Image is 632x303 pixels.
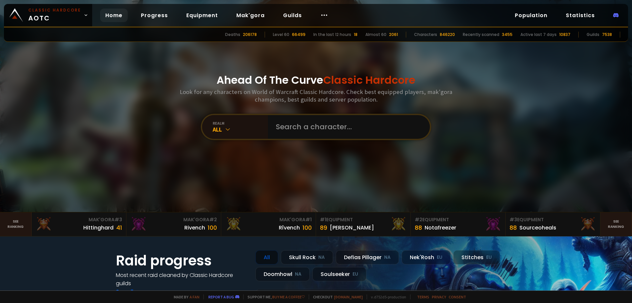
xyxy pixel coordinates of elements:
div: [PERSON_NAME] [330,224,374,232]
div: 100 [208,223,217,232]
div: Almost 60 [365,32,386,38]
div: Mak'Gora [130,216,217,223]
div: All [255,250,278,264]
div: 88 [510,223,517,232]
div: Recently scanned [463,32,499,38]
small: Classic Hardcore [28,7,81,13]
a: a fan [190,294,199,299]
span: # 3 [115,216,122,223]
div: 66499 [292,32,305,38]
a: Terms [417,294,429,299]
h1: Ahead Of The Curve [217,72,415,88]
div: 846220 [440,32,455,38]
a: Classic HardcoreAOTC [4,4,92,26]
div: Doomhowl [255,267,310,281]
div: Hittinghard [83,224,114,232]
div: Deaths [225,32,240,38]
a: Privacy [432,294,446,299]
a: Progress [136,9,173,22]
div: realm [213,121,268,126]
div: Active last 7 days [520,32,557,38]
span: Made by [170,294,199,299]
div: Level 60 [273,32,289,38]
div: Skull Rock [281,250,333,264]
small: EU [353,271,358,278]
a: Guilds [278,9,307,22]
a: Mak'gora [231,9,270,22]
a: [DOMAIN_NAME] [334,294,363,299]
div: 41 [116,223,122,232]
div: Characters [414,32,437,38]
div: Equipment [320,216,407,223]
span: # 2 [209,216,217,223]
span: Classic Hardcore [323,73,415,87]
a: Home [100,9,128,22]
div: Equipment [510,216,596,223]
a: Statistics [561,9,600,22]
span: Checkout [309,294,363,299]
h3: Look for any characters on World of Warcraft Classic Hardcore. Check best equipped players, mak'g... [177,88,455,103]
a: See all progress [116,288,159,295]
a: Consent [449,294,466,299]
a: #3Equipment88Sourceoheals [506,212,600,236]
div: 100 [303,223,312,232]
small: EU [486,254,492,261]
div: Notafreezer [425,224,456,232]
a: Buy me a coffee [272,294,305,299]
span: # 2 [415,216,422,223]
a: Mak'Gora#1Rîvench100 [221,212,316,236]
div: Stitches [453,250,500,264]
span: AOTC [28,7,81,23]
div: 88 [415,223,422,232]
span: # 1 [305,216,312,223]
div: 18 [354,32,357,38]
div: All [213,126,268,133]
h1: Raid progress [116,250,248,271]
span: # 1 [320,216,326,223]
a: Equipment [181,9,223,22]
span: v. d752d5 - production [367,294,406,299]
small: NA [318,254,325,261]
div: Nek'Rosh [402,250,451,264]
div: Rivench [184,224,205,232]
a: Report a bug [208,294,234,299]
a: Seeranking [600,212,632,236]
small: EU [437,254,442,261]
div: Defias Pillager [336,250,399,264]
input: Search a character... [272,115,422,139]
a: Mak'Gora#2Rivench100 [126,212,221,236]
div: 7538 [602,32,612,38]
div: Guilds [587,32,599,38]
a: Mak'Gora#3Hittinghard41 [32,212,126,236]
div: 2061 [389,32,398,38]
small: NA [295,271,302,278]
a: Population [510,9,553,22]
div: 206178 [243,32,257,38]
h4: Most recent raid cleaned by Classic Hardcore guilds [116,271,248,288]
div: Mak'Gora [225,216,312,223]
div: 89 [320,223,327,232]
span: Support me, [243,294,305,299]
div: 10837 [559,32,570,38]
a: #1Equipment89[PERSON_NAME] [316,212,411,236]
div: In the last 12 hours [313,32,351,38]
div: Rîvench [279,224,300,232]
small: NA [384,254,391,261]
span: # 3 [510,216,517,223]
a: #2Equipment88Notafreezer [411,212,506,236]
div: 3455 [502,32,513,38]
div: Sourceoheals [519,224,556,232]
div: Mak'Gora [36,216,122,223]
div: Equipment [415,216,501,223]
div: Soulseeker [312,267,366,281]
